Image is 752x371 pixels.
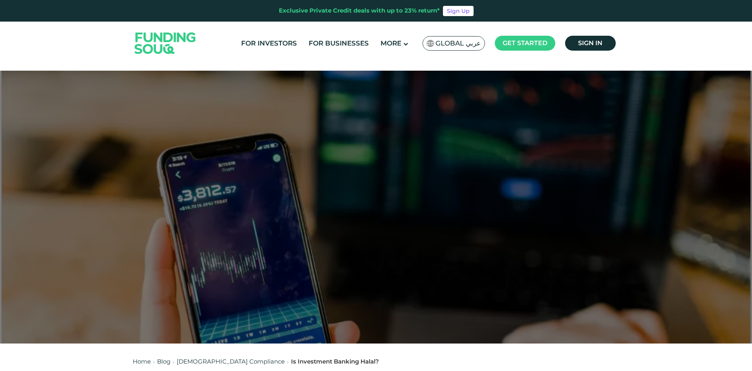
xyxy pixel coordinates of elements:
a: Blog [157,358,170,365]
img: Logo [127,23,204,63]
div: Exclusive Private Credit deals with up to 23% return* [279,6,440,15]
span: Global عربي [435,39,481,48]
a: For Investors [239,37,299,50]
span: More [381,39,401,47]
span: Sign in [578,39,602,47]
a: Home [133,358,151,365]
a: Sign Up [443,6,474,16]
a: Sign in [565,36,616,51]
div: Is Investment Banking Halal? [291,357,379,366]
img: SA Flag [427,40,434,47]
a: [DEMOGRAPHIC_DATA] Compliance [177,358,285,365]
span: Get started [503,39,547,47]
a: For Businesses [307,37,371,50]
